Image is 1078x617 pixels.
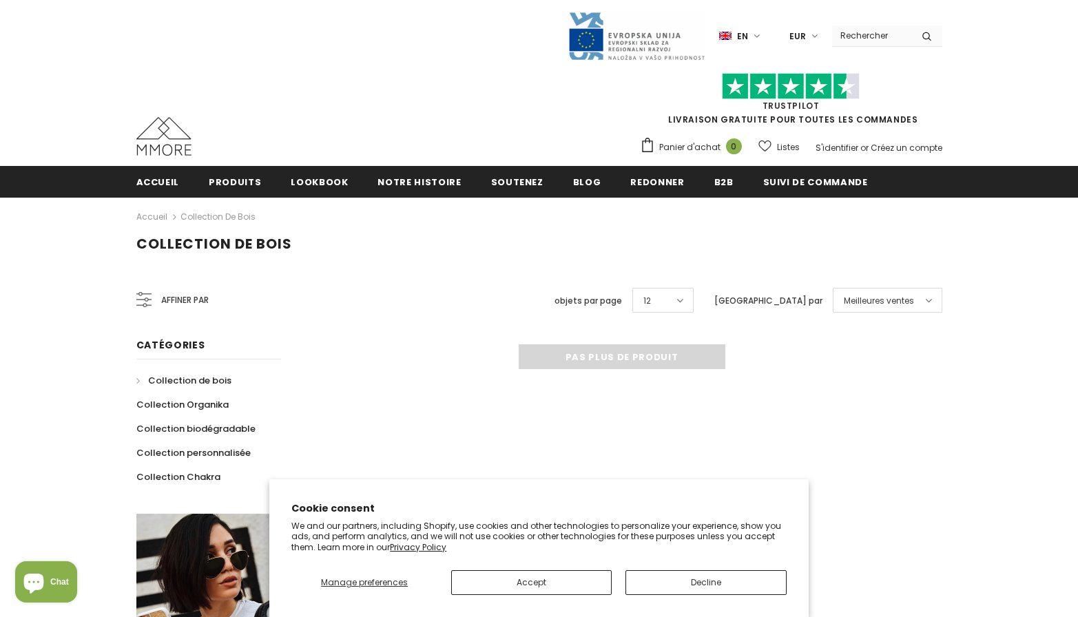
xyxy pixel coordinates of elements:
input: Search Site [832,25,911,45]
img: Faites confiance aux étoiles pilotes [722,73,860,100]
span: Notre histoire [377,176,461,189]
span: Collection Chakra [136,470,220,483]
a: Accueil [136,209,167,225]
a: Blog [573,166,601,197]
span: Manage preferences [321,576,408,588]
span: Meilleures ventes [844,294,914,308]
a: Panier d'achat 0 [640,137,749,158]
span: soutenez [491,176,543,189]
span: Redonner [630,176,684,189]
span: Produits [209,176,261,189]
a: Javni Razpis [568,30,705,41]
span: Blog [573,176,601,189]
p: We and our partners, including Shopify, use cookies and other technologies to personalize your ex... [291,521,787,553]
button: Accept [451,570,612,595]
a: S'identifier [816,142,858,154]
span: Collection de bois [136,234,292,253]
span: Collection Organika [136,398,229,411]
span: B2B [714,176,734,189]
a: Lookbook [291,166,348,197]
a: B2B [714,166,734,197]
span: Catégories [136,338,205,352]
span: Listes [777,140,800,154]
span: Collection de bois [148,374,231,387]
span: Accueil [136,176,180,189]
button: Decline [625,570,786,595]
a: Collection Organika [136,393,229,417]
label: objets par page [554,294,622,308]
a: Collection biodégradable [136,417,256,441]
a: TrustPilot [763,100,820,112]
span: Panier d'achat [659,140,721,154]
a: Collection Chakra [136,465,220,489]
span: en [737,30,748,43]
a: Créez un compte [871,142,942,154]
span: Collection biodégradable [136,422,256,435]
span: 12 [643,294,651,308]
a: Collection personnalisée [136,441,251,465]
a: Notre histoire [377,166,461,197]
img: Javni Razpis [568,11,705,61]
img: i-lang-1.png [719,30,732,42]
span: Affiner par [161,293,209,308]
span: LIVRAISON GRATUITE POUR TOUTES LES COMMANDES [640,79,942,125]
a: Redonner [630,166,684,197]
label: [GEOGRAPHIC_DATA] par [714,294,822,308]
a: Suivi de commande [763,166,868,197]
span: Suivi de commande [763,176,868,189]
span: Lookbook [291,176,348,189]
span: or [860,142,869,154]
a: Collection de bois [180,211,256,222]
a: Collection de bois [136,368,231,393]
span: Collection personnalisée [136,446,251,459]
a: Produits [209,166,261,197]
a: Privacy Policy [390,541,446,553]
span: 0 [726,138,742,154]
a: soutenez [491,166,543,197]
a: Accueil [136,166,180,197]
button: Manage preferences [291,570,437,595]
span: EUR [789,30,806,43]
h2: Cookie consent [291,501,787,516]
a: Listes [758,135,800,159]
inbox-online-store-chat: Shopify online store chat [11,561,81,606]
img: Cas MMORE [136,117,191,156]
